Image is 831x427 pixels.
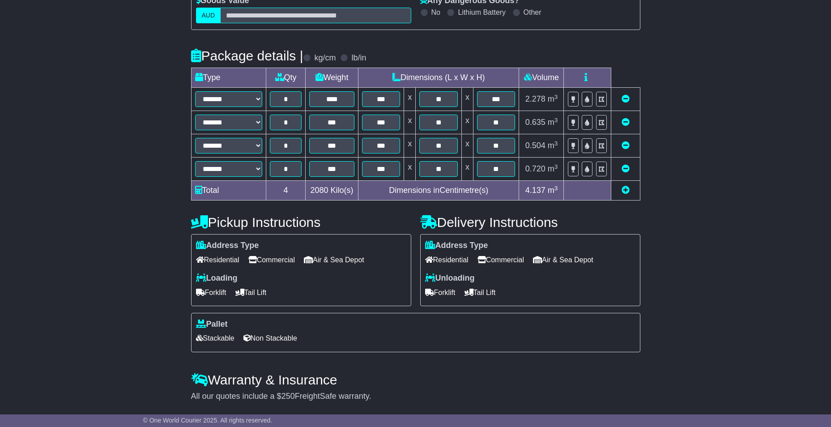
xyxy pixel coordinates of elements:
[196,320,228,329] label: Pallet
[191,181,266,201] td: Total
[554,185,558,192] sup: 3
[525,186,545,195] span: 4.137
[425,286,456,299] span: Forklift
[554,117,558,124] sup: 3
[458,8,506,17] label: Lithium Battery
[196,286,226,299] span: Forklift
[525,94,545,103] span: 2.278
[196,273,238,283] label: Loading
[196,8,221,23] label: AUD
[311,186,328,195] span: 2080
[425,241,488,251] label: Address Type
[196,331,234,345] span: Stackable
[548,164,558,173] span: m
[191,215,411,230] h4: Pickup Instructions
[525,118,545,127] span: 0.635
[425,253,469,267] span: Residential
[519,68,564,88] td: Volume
[425,273,475,283] label: Unloading
[461,134,473,158] td: x
[191,68,266,88] td: Type
[248,253,295,267] span: Commercial
[548,186,558,195] span: m
[306,181,358,201] td: Kilo(s)
[548,94,558,103] span: m
[525,141,545,150] span: 0.504
[358,181,519,201] td: Dimensions in Centimetre(s)
[622,94,630,103] a: Remove this item
[461,111,473,134] td: x
[281,392,295,401] span: 250
[533,253,593,267] span: Air & Sea Depot
[266,181,305,201] td: 4
[524,8,541,17] label: Other
[235,286,267,299] span: Tail Lift
[465,286,496,299] span: Tail Lift
[461,158,473,181] td: x
[304,253,364,267] span: Air & Sea Depot
[196,241,259,251] label: Address Type
[554,163,558,170] sup: 3
[404,158,416,181] td: x
[622,164,630,173] a: Remove this item
[477,253,524,267] span: Commercial
[554,140,558,147] sup: 3
[622,118,630,127] a: Remove this item
[404,88,416,111] td: x
[622,141,630,150] a: Remove this item
[306,68,358,88] td: Weight
[314,53,336,63] label: kg/cm
[404,111,416,134] td: x
[196,253,239,267] span: Residential
[431,8,440,17] label: No
[191,48,303,63] h4: Package details |
[420,215,640,230] h4: Delivery Instructions
[525,164,545,173] span: 0.720
[548,118,558,127] span: m
[548,141,558,150] span: m
[243,331,297,345] span: Non Stackable
[622,186,630,195] a: Add new item
[404,134,416,158] td: x
[143,417,273,424] span: © One World Courier 2025. All rights reserved.
[266,68,305,88] td: Qty
[191,392,640,401] div: All our quotes include a $ FreightSafe warranty.
[351,53,366,63] label: lb/in
[191,372,640,387] h4: Warranty & Insurance
[554,94,558,100] sup: 3
[461,88,473,111] td: x
[358,68,519,88] td: Dimensions (L x W x H)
